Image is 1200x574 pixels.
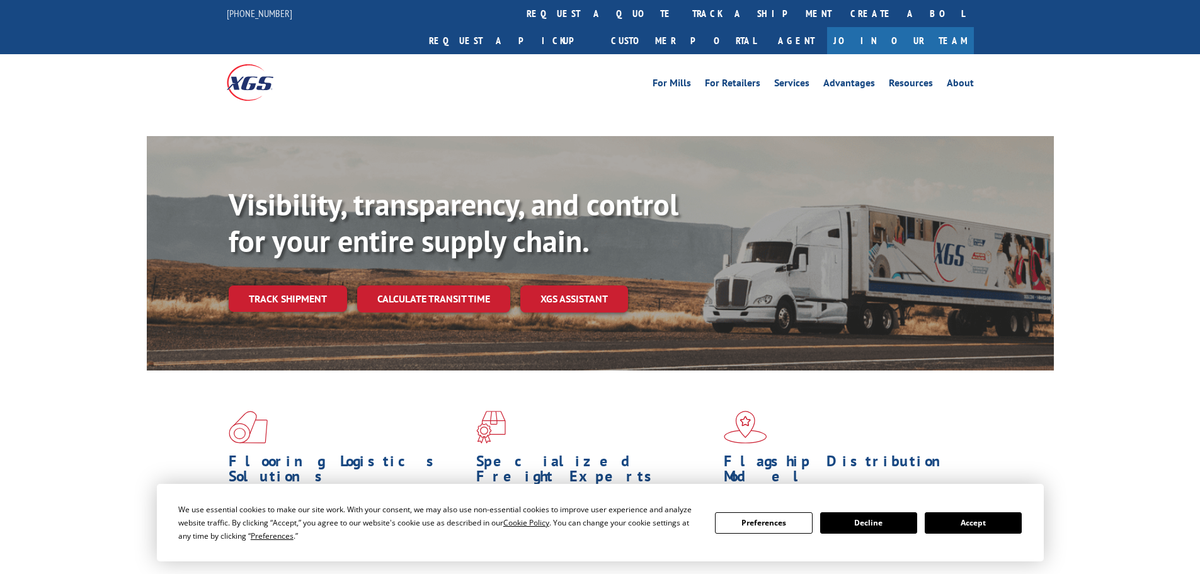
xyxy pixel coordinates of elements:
[229,185,678,260] b: Visibility, transparency, and control for your entire supply chain.
[925,512,1022,534] button: Accept
[503,517,549,528] span: Cookie Policy
[520,285,628,313] a: XGS ASSISTANT
[653,78,691,92] a: For Mills
[420,27,602,54] a: Request a pickup
[820,512,917,534] button: Decline
[227,7,292,20] a: [PHONE_NUMBER]
[827,27,974,54] a: Join Our Team
[157,484,1044,561] div: Cookie Consent Prompt
[476,454,714,490] h1: Specialized Freight Experts
[765,27,827,54] a: Agent
[357,285,510,313] a: Calculate transit time
[229,285,347,312] a: Track shipment
[251,531,294,541] span: Preferences
[774,78,809,92] a: Services
[715,512,812,534] button: Preferences
[602,27,765,54] a: Customer Portal
[178,503,700,542] div: We use essential cookies to make our site work. With your consent, we may also use non-essential ...
[724,411,767,444] img: xgs-icon-flagship-distribution-model-red
[476,411,506,444] img: xgs-icon-focused-on-flooring-red
[889,78,933,92] a: Resources
[823,78,875,92] a: Advantages
[947,78,974,92] a: About
[724,454,962,490] h1: Flagship Distribution Model
[229,454,467,490] h1: Flooring Logistics Solutions
[705,78,760,92] a: For Retailers
[229,411,268,444] img: xgs-icon-total-supply-chain-intelligence-red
